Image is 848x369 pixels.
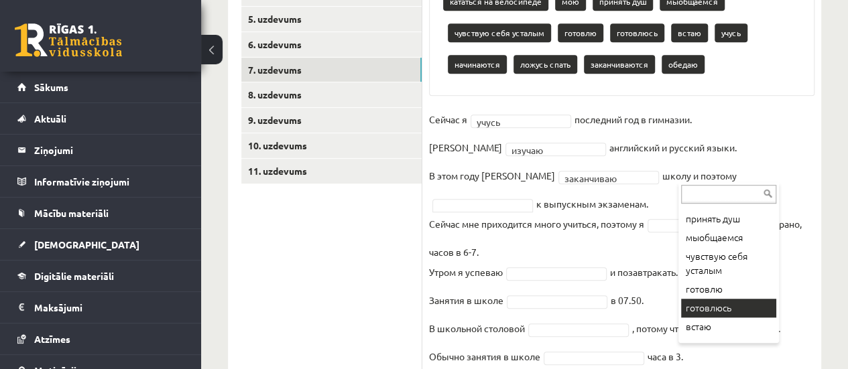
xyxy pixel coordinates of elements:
[681,210,776,228] div: принять душ
[681,247,776,280] div: чувствую себя усталым
[681,299,776,317] div: готовлюсь
[681,228,776,247] div: мыобщаемся
[681,280,776,299] div: готовлю
[681,317,776,336] div: встаю
[681,336,776,355] div: учусь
